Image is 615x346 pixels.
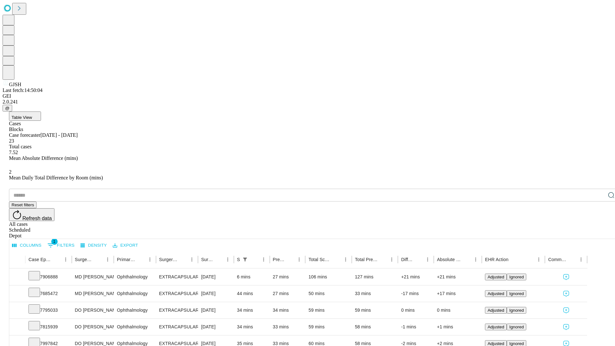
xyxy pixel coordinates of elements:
[75,257,94,262] div: Surgeon Name
[111,241,140,251] button: Export
[485,290,507,297] button: Adjusted
[401,302,430,318] div: 0 mins
[237,319,266,335] div: 34 mins
[9,175,103,180] span: Mean Daily Total Difference by Room (mins)
[159,302,195,318] div: EXTRACAPSULAR CATARACT REMOVAL WITH [MEDICAL_DATA]
[5,106,10,111] span: @
[29,285,69,302] div: 7685472
[29,319,69,335] div: 7815939
[332,255,341,264] button: Sort
[341,255,350,264] button: Menu
[117,257,135,262] div: Primary Service
[237,285,266,302] div: 44 mins
[548,257,567,262] div: Comments
[471,255,480,264] button: Menu
[488,341,504,346] span: Adjusted
[40,132,78,138] span: [DATE] - [DATE]
[9,132,40,138] span: Case forecaster
[201,285,231,302] div: [DATE]
[355,257,378,262] div: Total Predicted Duration
[462,255,471,264] button: Sort
[201,302,231,318] div: [DATE]
[308,319,348,335] div: 59 mins
[117,302,152,318] div: Ophthalmology
[509,255,518,264] button: Sort
[51,238,58,245] span: 1
[488,308,504,313] span: Adjusted
[9,111,41,121] button: Table View
[378,255,387,264] button: Sort
[437,269,479,285] div: +21 mins
[507,290,526,297] button: Ignored
[12,115,32,120] span: Table View
[437,285,479,302] div: +17 mins
[9,202,37,208] button: Reset filters
[9,144,31,149] span: Total cases
[485,274,507,280] button: Adjusted
[488,291,504,296] span: Adjusted
[46,240,76,251] button: Show filters
[308,257,332,262] div: Total Scheduled Duration
[178,255,187,264] button: Sort
[286,255,295,264] button: Sort
[241,255,250,264] div: 1 active filter
[117,319,152,335] div: Ophthalmology
[509,308,524,313] span: Ignored
[485,257,508,262] div: EHR Action
[273,257,285,262] div: Predicted In Room Duration
[201,257,214,262] div: Surgery Date
[241,255,250,264] button: Show filters
[52,255,61,264] button: Sort
[94,255,103,264] button: Sort
[507,324,526,330] button: Ignored
[237,302,266,318] div: 34 mins
[12,305,22,316] button: Expand
[273,302,302,318] div: 34 mins
[387,255,396,264] button: Menu
[117,269,152,285] div: Ophthalmology
[237,257,240,262] div: Scheduled In Room Duration
[201,269,231,285] div: [DATE]
[273,319,302,335] div: 33 mins
[568,255,577,264] button: Sort
[159,319,195,335] div: EXTRACAPSULAR CATARACT REMOVAL WITH [MEDICAL_DATA]
[159,257,178,262] div: Surgery Name
[12,322,22,333] button: Expand
[75,285,111,302] div: MD [PERSON_NAME]
[9,138,14,144] span: 23
[437,302,479,318] div: 0 mins
[223,255,232,264] button: Menu
[509,275,524,279] span: Ignored
[117,285,152,302] div: Ophthalmology
[507,307,526,314] button: Ignored
[273,269,302,285] div: 27 mins
[61,255,70,264] button: Menu
[295,255,304,264] button: Menu
[3,93,612,99] div: GEI
[507,274,526,280] button: Ignored
[273,285,302,302] div: 27 mins
[3,87,43,93] span: Last fetch: 14:50:04
[355,285,395,302] div: 33 mins
[485,324,507,330] button: Adjusted
[401,285,430,302] div: -17 mins
[250,255,259,264] button: Sort
[401,269,430,285] div: +21 mins
[401,257,414,262] div: Difference
[9,150,18,155] span: 7.52
[75,319,111,335] div: DO [PERSON_NAME]
[201,319,231,335] div: [DATE]
[12,202,34,207] span: Reset filters
[29,269,69,285] div: 7906888
[12,272,22,283] button: Expand
[437,319,479,335] div: +1 mins
[9,155,78,161] span: Mean Absolute Difference (mins)
[145,255,154,264] button: Menu
[29,302,69,318] div: 7795033
[3,105,12,111] button: @
[9,82,21,87] span: GJSH
[75,269,111,285] div: MD [PERSON_NAME]
[488,325,504,329] span: Adjusted
[103,255,112,264] button: Menu
[22,216,52,221] span: Refresh data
